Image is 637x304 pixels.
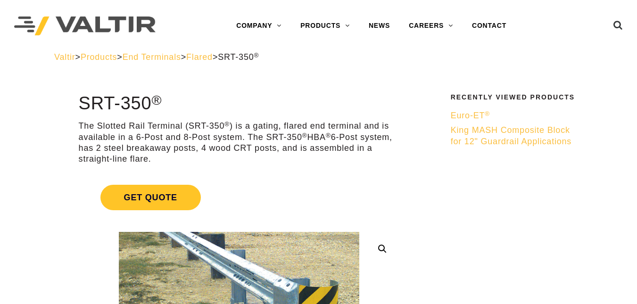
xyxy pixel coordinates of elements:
a: Euro-ET® [451,110,577,121]
a: Get Quote [79,173,399,222]
sup: ® [151,92,162,107]
p: The Slotted Rail Terminal (SRT-350 ) is a gating, flared end terminal and is available in a 6-Pos... [79,121,399,165]
div: > > > > [54,52,583,63]
h2: Recently Viewed Products [451,94,577,101]
span: Euro-ET [451,111,490,120]
span: SRT-350 [218,52,259,62]
a: CONTACT [463,16,516,35]
span: Get Quote [100,185,201,210]
img: Valtir [14,16,156,36]
h1: SRT-350 [79,94,399,114]
sup: ® [302,132,307,139]
a: Flared [186,52,213,62]
sup: ® [485,110,490,117]
a: NEWS [359,16,399,35]
a: PRODUCTS [291,16,359,35]
a: COMPANY [227,16,291,35]
a: CAREERS [399,16,463,35]
a: End Terminals [123,52,181,62]
sup: ® [326,132,331,139]
a: King MASH Composite Block for 12" Guardrail Applications [451,125,577,147]
span: King MASH Composite Block for 12" Guardrail Applications [451,125,572,146]
sup: ® [224,121,230,128]
a: Valtir [54,52,75,62]
sup: ® [254,52,259,59]
a: Products [81,52,117,62]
